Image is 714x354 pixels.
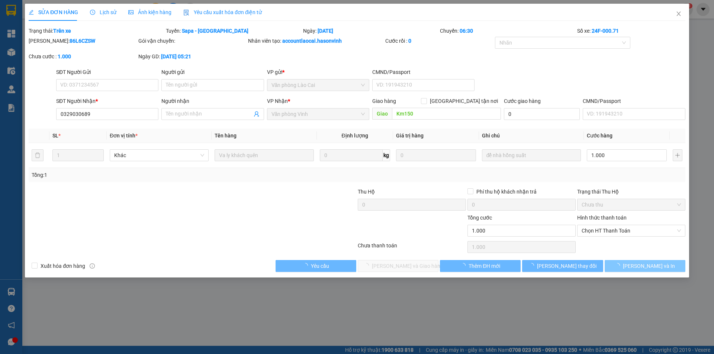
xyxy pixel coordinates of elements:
div: Chuyến: [439,27,576,35]
span: Yêu cầu xuất hóa đơn điện tử [183,9,262,15]
button: delete [32,149,44,161]
input: Ghi Chú [482,149,581,161]
span: kg [383,149,390,161]
span: Đơn vị tính [110,133,138,139]
span: Ảnh kiện hàng [128,9,171,15]
div: CMND/Passport [583,97,685,105]
button: Thêm ĐH mới [440,260,521,272]
span: [PERSON_NAME] và In [623,262,675,270]
button: [PERSON_NAME] thay đổi [522,260,603,272]
div: Người nhận [161,97,264,105]
button: Yêu cầu [276,260,356,272]
div: Ngày: [302,27,440,35]
th: Ghi chú [479,129,584,143]
input: Dọc đường [392,108,501,120]
b: 1.000 [58,53,71,59]
b: 24F-000.71 [592,28,619,34]
span: Tên hàng [215,133,237,139]
span: loading [615,263,623,268]
div: Chưa thanh toán [357,241,467,254]
span: Giao [372,108,392,120]
input: Cước giao hàng [504,108,580,120]
span: Cước hàng [587,133,612,139]
div: SĐT Người Gửi [56,68,158,76]
div: Tổng: 1 [32,171,276,179]
span: VP Nhận [267,98,288,104]
b: 06:30 [460,28,473,34]
label: Cước giao hàng [504,98,541,104]
div: Chưa cước : [29,52,137,61]
div: Nhân viên tạo: [248,37,384,45]
span: clock-circle [90,10,95,15]
button: Close [668,4,689,25]
span: Thu Hộ [358,189,375,195]
span: Xuất hóa đơn hàng [38,262,88,270]
button: [PERSON_NAME] và Giao hàng [358,260,438,272]
span: [PERSON_NAME] thay đổi [537,262,596,270]
span: edit [29,10,34,15]
input: 0 [396,149,476,161]
button: plus [673,149,682,161]
span: Giao hàng [372,98,396,104]
span: info-circle [90,263,95,269]
div: Người gửi [161,68,264,76]
span: Văn phòng Lào Cai [271,79,365,91]
span: SỬA ĐƠN HÀNG [29,9,78,15]
b: Sapa - [GEOGRAPHIC_DATA] [182,28,248,34]
span: loading [460,263,469,268]
span: Tổng cước [467,215,492,221]
div: CMND/Passport [372,68,475,76]
span: Văn phòng Vinh [271,108,365,120]
span: Thêm ĐH mới [469,262,500,270]
span: Giá trị hàng [396,133,424,139]
span: user-add [254,111,260,117]
span: Định lượng [342,133,368,139]
b: accountlaocai.hasonvinh [282,38,342,44]
img: icon [183,10,189,16]
button: [PERSON_NAME] và In [605,260,685,272]
span: close [676,11,682,17]
input: VD: Bàn, Ghế [215,149,313,161]
div: Ngày GD: [138,52,247,61]
span: Chọn HT Thanh Toán [582,225,681,236]
span: SL [52,133,58,139]
span: loading [303,263,311,268]
span: Chưa thu [582,199,681,210]
span: Phí thu hộ khách nhận trả [473,188,540,196]
div: Trạng thái: [28,27,165,35]
div: Trạng thái Thu Hộ [577,188,685,196]
b: [DATE] 05:21 [161,53,191,59]
label: Hình thức thanh toán [577,215,627,221]
div: [PERSON_NAME]: [29,37,137,45]
div: VP gửi [267,68,369,76]
b: 86L6CZSW [70,38,95,44]
span: [GEOGRAPHIC_DATA] tận nơi [427,97,501,105]
b: Trên xe [53,28,71,34]
div: SĐT Người Nhận [56,97,158,105]
span: loading [529,263,537,268]
span: picture [128,10,134,15]
span: Khác [114,150,204,161]
span: Yêu cầu [311,262,329,270]
b: 0 [408,38,411,44]
div: Gói vận chuyển: [138,37,247,45]
span: Lịch sử [90,9,116,15]
b: [DATE] [318,28,333,34]
div: Cước rồi : [385,37,493,45]
div: Tuyến: [165,27,302,35]
div: Số xe: [576,27,686,35]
